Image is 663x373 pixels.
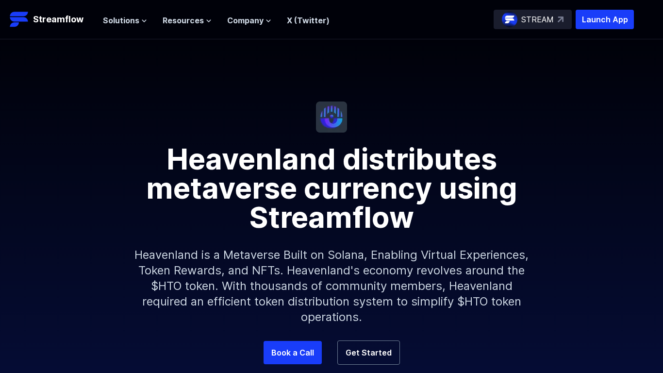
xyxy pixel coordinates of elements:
[227,15,271,26] button: Company
[494,10,572,29] a: STREAM
[163,15,212,26] button: Resources
[502,12,517,27] img: streamflow-logo-circle.png
[521,14,554,25] p: STREAM
[576,10,634,29] button: Launch App
[287,16,330,25] a: X (Twitter)
[264,341,322,364] a: Book a Call
[227,15,264,26] span: Company
[163,15,204,26] span: Resources
[103,15,139,26] span: Solutions
[10,10,29,29] img: Streamflow Logo
[103,15,147,26] button: Solutions
[33,13,83,26] p: Streamflow
[337,340,400,365] a: Get Started
[316,102,347,133] img: Heavenland
[558,17,564,22] img: top-right-arrow.svg
[99,133,564,232] h1: Heavenland distributes metaverse currency using Streamflow
[123,232,540,340] p: Heavenland is a Metaverse Built on Solana, Enabling Virtual Experiences, Token Rewards, and NFTs....
[10,10,93,29] a: Streamflow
